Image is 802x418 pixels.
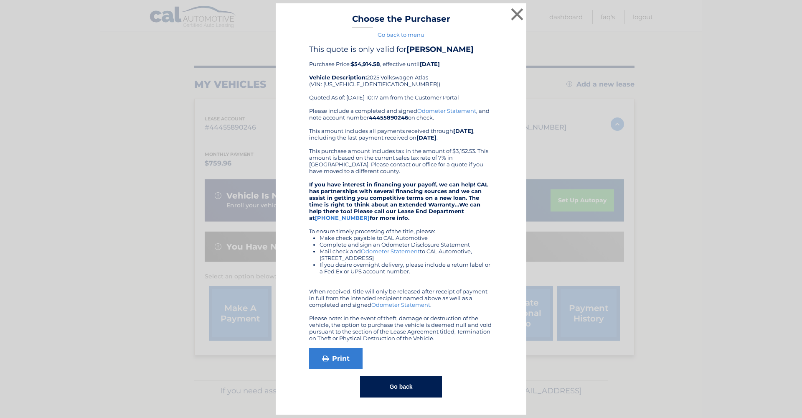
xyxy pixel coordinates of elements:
[509,6,525,23] button: ×
[417,107,476,114] a: Odometer Statement
[309,74,367,81] strong: Vehicle Description:
[351,61,380,67] b: $54,914.58
[360,376,442,398] button: Go back
[420,61,440,67] b: [DATE]
[320,248,493,261] li: Mail check and to CAL Automotive, [STREET_ADDRESS]
[320,234,493,241] li: Make check payable to CAL Automotive
[309,45,493,54] h4: This quote is only valid for
[309,107,493,342] div: Please include a completed and signed , and note account number on check. This amount includes al...
[320,241,493,248] li: Complete and sign an Odometer Disclosure Statement
[371,301,430,308] a: Odometer Statement
[453,127,473,134] b: [DATE]
[361,248,420,255] a: Odometer Statement
[315,214,370,221] a: [PHONE_NUMBER]
[309,348,363,369] a: Print
[369,114,408,121] b: 44455890246
[416,134,437,141] b: [DATE]
[320,261,493,275] li: If you desire overnight delivery, please include a return label or a Fed Ex or UPS account number.
[309,181,488,221] strong: If you have interest in financing your payoff, we can help! CAL has partnerships with several fin...
[378,31,424,38] a: Go back to menu
[352,14,450,28] h3: Choose the Purchaser
[309,45,493,107] div: Purchase Price: , effective until 2025 Volkswagen Atlas (VIN: [US_VEHICLE_IDENTIFICATION_NUMBER])...
[406,45,474,54] b: [PERSON_NAME]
